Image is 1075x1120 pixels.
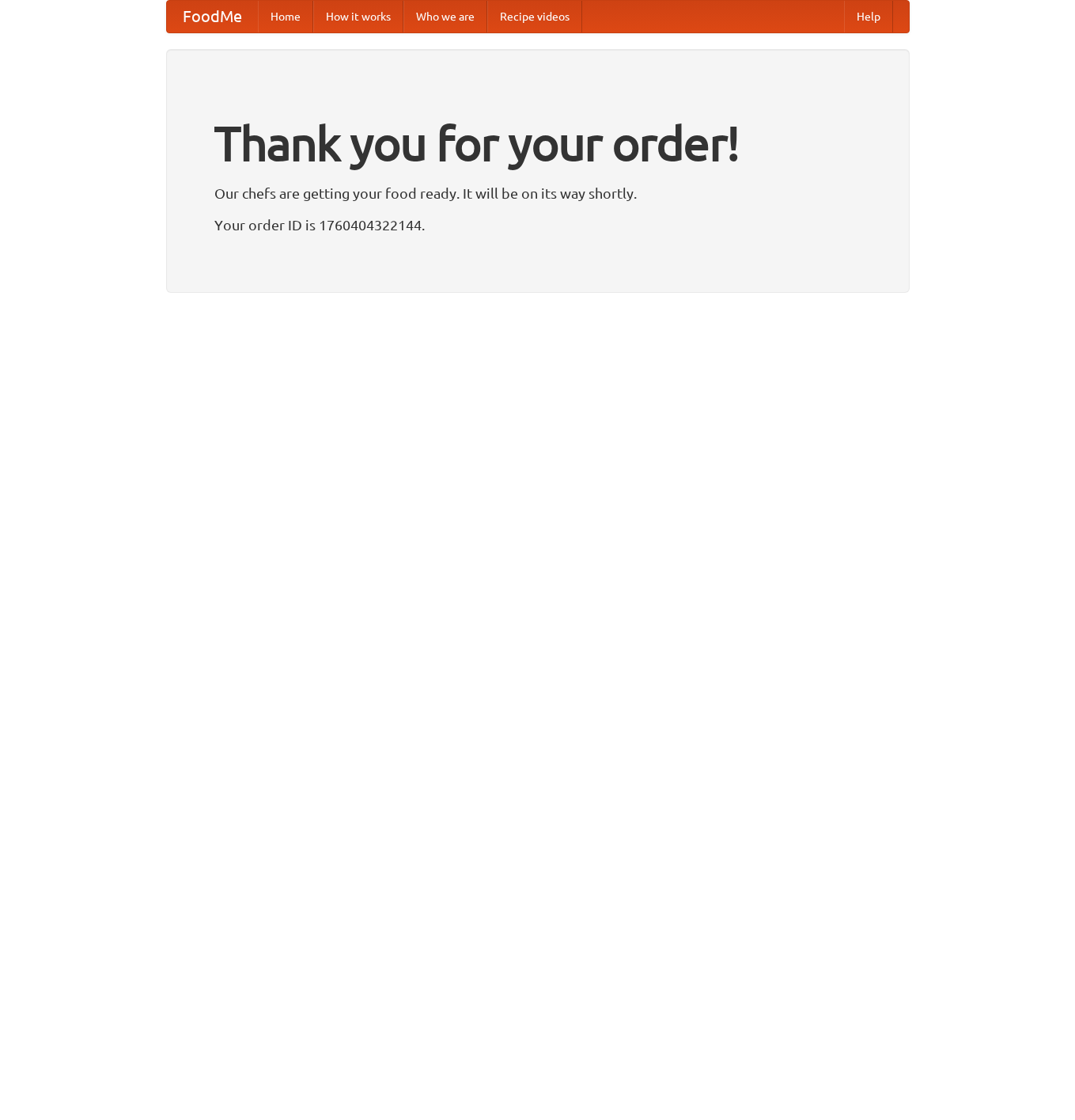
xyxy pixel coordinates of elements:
a: FoodMe [167,1,258,32]
a: Who we are [403,1,487,32]
a: Help [844,1,893,32]
p: Your order ID is 1760404322144. [214,213,861,237]
p: Our chefs are getting your food ready. It will be on its way shortly. [214,181,861,205]
a: Recipe videos [487,1,582,32]
a: How it works [313,1,403,32]
h1: Thank you for your order! [214,105,861,181]
a: Home [258,1,313,32]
